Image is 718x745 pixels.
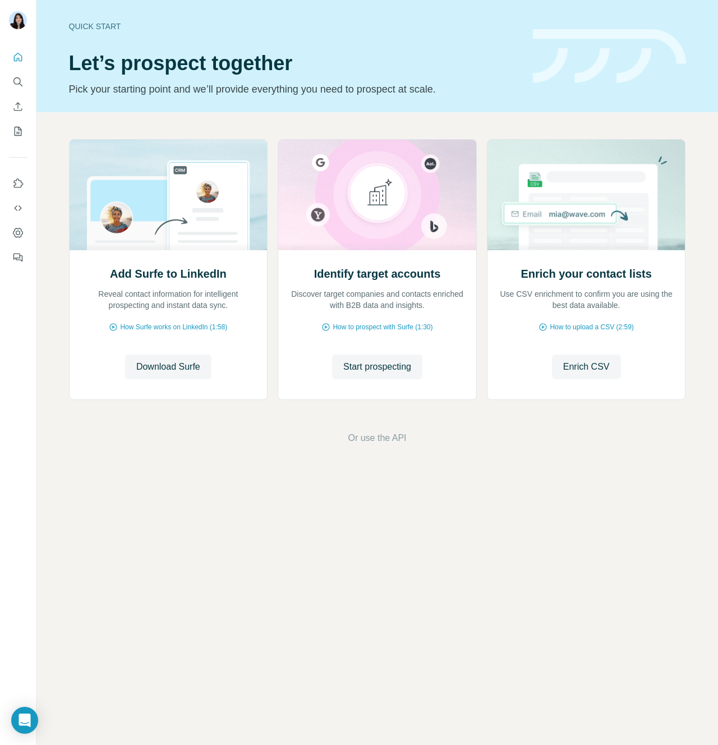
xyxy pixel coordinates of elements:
[348,431,406,445] button: Or use the API
[289,288,465,311] p: Discover target companies and contacts enriched with B2B data and insights.
[136,360,200,374] span: Download Surfe
[278,140,477,250] img: Identify target accounts
[9,223,27,243] button: Dashboard
[499,288,674,311] p: Use CSV enrichment to confirm you are using the best data available.
[9,72,27,92] button: Search
[9,47,27,67] button: Quick start
[11,707,38,734] div: Open Intercom Messenger
[69,52,519,75] h1: Let’s prospect together
[69,21,519,32] div: Quick start
[343,360,411,374] span: Start prospecting
[125,355,211,379] button: Download Surfe
[9,247,27,268] button: Feedback
[9,96,27,117] button: Enrich CSV
[552,355,621,379] button: Enrich CSV
[81,288,256,311] p: Reveal contact information for intelligent prospecting and instant data sync.
[9,198,27,218] button: Use Surfe API
[563,360,610,374] span: Enrich CSV
[487,140,686,250] img: Enrich your contact lists
[314,266,441,282] h2: Identify target accounts
[9,11,27,29] img: Avatar
[533,29,686,84] img: banner
[333,322,432,332] span: How to prospect with Surfe (1:30)
[9,121,27,141] button: My lists
[9,173,27,194] button: Use Surfe on LinkedIn
[550,322,633,332] span: How to upload a CSV (2:59)
[69,140,268,250] img: Add Surfe to LinkedIn
[521,266,651,282] h2: Enrich your contact lists
[332,355,422,379] button: Start prospecting
[69,81,519,97] p: Pick your starting point and we’ll provide everything you need to prospect at scale.
[110,266,227,282] h2: Add Surfe to LinkedIn
[120,322,227,332] span: How Surfe works on LinkedIn (1:58)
